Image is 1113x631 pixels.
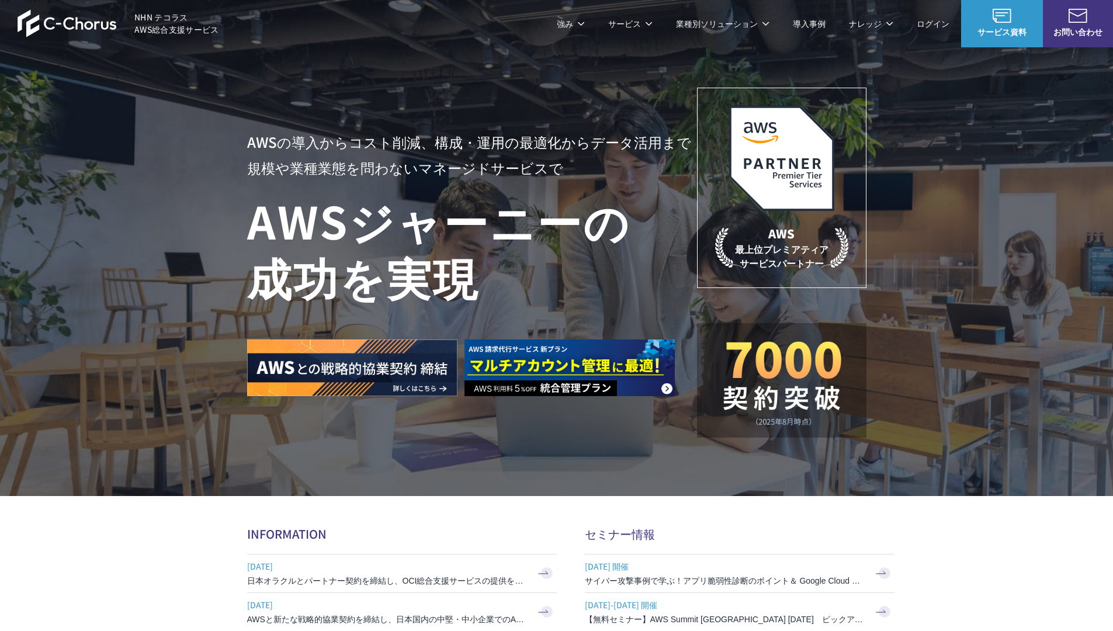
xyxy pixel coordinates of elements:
a: ログイン [917,18,949,30]
img: AWSとの戦略的協業契約 締結 [247,339,457,396]
a: [DATE]-[DATE] 開催 【無料セミナー】AWS Summit [GEOGRAPHIC_DATA] [DATE] ピックアップセッション [585,593,894,631]
h1: AWS ジャーニーの 成功を実現 [247,192,697,304]
p: ナレッジ [849,18,893,30]
img: AWS総合支援サービス C-Chorus サービス資料 [993,9,1011,23]
span: [DATE] [247,557,528,575]
h3: 【無料セミナー】AWS Summit [GEOGRAPHIC_DATA] [DATE] ピックアップセッション [585,613,865,625]
span: お問い合わせ [1043,26,1113,38]
p: サービス [608,18,653,30]
p: 業種別ソリューション [676,18,769,30]
img: AWSプレミアティアサービスパートナー [729,106,834,211]
h2: INFORMATION [247,525,557,542]
h3: サイバー攻撃事例で学ぶ！アプリ脆弱性診断のポイント＆ Google Cloud セキュリティ対策 [585,575,865,587]
em: AWS [768,225,795,242]
span: NHN テコラス AWS総合支援サービス [134,11,219,36]
img: お問い合わせ [1069,9,1087,23]
img: AWS請求代行サービス 統合管理プラン [464,339,675,396]
p: 最上位プレミアティア サービスパートナー [715,225,848,270]
img: 契約件数 [720,341,843,426]
h3: AWSと新たな戦略的協業契約を締結し、日本国内の中堅・中小企業でのAWS活用を加速 [247,613,528,625]
span: サービス資料 [961,26,1043,38]
h3: 日本オラクルとパートナー契約を締結し、OCI総合支援サービスの提供を開始 [247,575,528,587]
p: AWSの導入からコスト削減、 構成・運用の最適化からデータ活用まで 規模や業種業態を問わない マネージドサービスで [247,129,697,181]
span: [DATE]-[DATE] 開催 [585,596,865,613]
a: AWS総合支援サービス C-Chorus NHN テコラスAWS総合支援サービス [18,9,219,37]
p: 強み [557,18,585,30]
a: [DATE] 日本オラクルとパートナー契約を締結し、OCI総合支援サービスの提供を開始 [247,554,557,592]
span: [DATE] [247,596,528,613]
a: [DATE] AWSと新たな戦略的協業契約を締結し、日本国内の中堅・中小企業でのAWS活用を加速 [247,593,557,631]
h2: セミナー情報 [585,525,894,542]
a: 導入事例 [793,18,826,30]
span: [DATE] 開催 [585,557,865,575]
a: [DATE] 開催 サイバー攻撃事例で学ぶ！アプリ脆弱性診断のポイント＆ Google Cloud セキュリティ対策 [585,554,894,592]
